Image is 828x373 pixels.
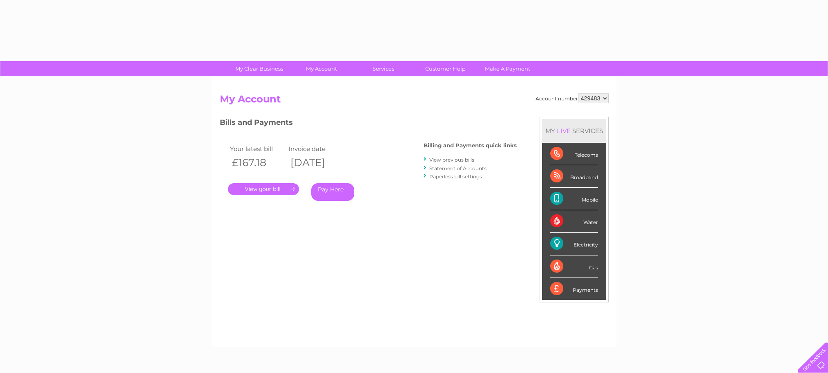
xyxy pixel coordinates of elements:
h3: Bills and Payments [220,117,517,131]
div: Telecoms [550,143,598,165]
div: LIVE [555,127,572,135]
th: [DATE] [286,154,345,171]
a: Statement of Accounts [429,165,487,171]
a: Customer Help [412,61,479,76]
div: Gas [550,255,598,278]
div: Electricity [550,233,598,255]
a: Paperless bill settings [429,173,482,180]
div: Broadband [550,165,598,188]
a: . [228,183,299,195]
h4: Billing and Payments quick links [424,142,517,149]
h2: My Account [220,93,609,109]
div: Mobile [550,188,598,210]
a: Pay Here [311,183,354,201]
div: Payments [550,278,598,300]
td: Your latest bill [228,143,287,154]
a: Make A Payment [474,61,541,76]
a: View previous bills [429,157,474,163]
div: MY SERVICES [542,119,606,142]
th: £167.18 [228,154,287,171]
td: Invoice date [286,143,345,154]
a: My Account [288,61,355,76]
a: Services [350,61,417,76]
div: Account number [536,93,609,103]
a: My Clear Business [225,61,293,76]
div: Water [550,210,598,233]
